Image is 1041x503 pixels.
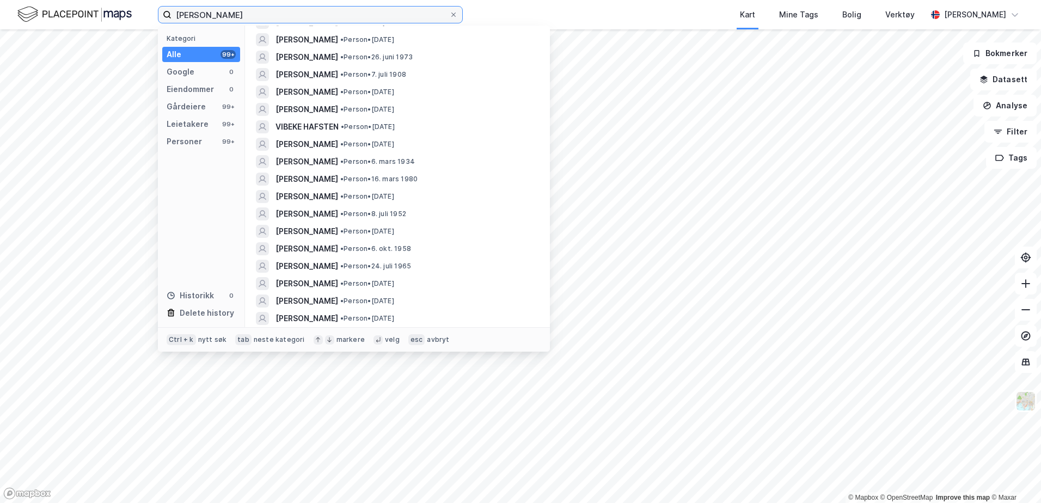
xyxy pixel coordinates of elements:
[167,65,194,78] div: Google
[275,207,338,220] span: [PERSON_NAME]
[340,297,394,305] span: Person • [DATE]
[167,135,202,148] div: Personer
[167,48,181,61] div: Alle
[340,105,344,113] span: •
[340,157,344,165] span: •
[275,103,338,116] span: [PERSON_NAME]
[340,53,413,62] span: Person • 26. juni 1973
[167,100,206,113] div: Gårdeiere
[340,175,344,183] span: •
[340,70,344,78] span: •
[340,175,418,183] span: Person • 16. mars 1980
[970,69,1037,90] button: Datasett
[167,118,209,131] div: Leietakere
[275,190,338,203] span: [PERSON_NAME]
[275,85,338,99] span: [PERSON_NAME]
[235,334,252,345] div: tab
[340,227,344,235] span: •
[408,334,425,345] div: esc
[848,494,878,501] a: Mapbox
[167,34,240,42] div: Kategori
[275,155,338,168] span: [PERSON_NAME]
[340,35,344,44] span: •
[340,297,344,305] span: •
[842,8,861,21] div: Bolig
[167,289,214,302] div: Historikk
[341,122,344,131] span: •
[275,277,338,290] span: [PERSON_NAME]
[340,192,394,201] span: Person • [DATE]
[740,8,755,21] div: Kart
[336,335,365,344] div: markere
[227,85,236,94] div: 0
[180,306,234,320] div: Delete history
[340,18,344,26] span: •
[984,121,1037,143] button: Filter
[340,140,344,148] span: •
[275,295,338,308] span: [PERSON_NAME]
[779,8,818,21] div: Mine Tags
[1015,391,1036,412] img: Z
[885,8,915,21] div: Verktøy
[427,335,449,344] div: avbryt
[167,334,196,345] div: Ctrl + k
[275,260,338,273] span: [PERSON_NAME]
[340,314,344,322] span: •
[340,70,406,79] span: Person • 7. juli 1908
[385,335,400,344] div: velg
[17,5,132,24] img: logo.f888ab2527a4732fd821a326f86c7f29.svg
[275,225,338,238] span: [PERSON_NAME]
[275,138,338,151] span: [PERSON_NAME]
[340,262,411,271] span: Person • 24. juli 1965
[340,210,406,218] span: Person • 8. juli 1952
[944,8,1006,21] div: [PERSON_NAME]
[221,102,236,111] div: 99+
[221,50,236,59] div: 99+
[340,227,394,236] span: Person • [DATE]
[340,192,344,200] span: •
[227,68,236,76] div: 0
[986,147,1037,169] button: Tags
[963,42,1037,64] button: Bokmerker
[973,95,1037,116] button: Analyse
[167,83,214,96] div: Eiendommer
[275,312,338,325] span: [PERSON_NAME]
[340,262,344,270] span: •
[254,335,305,344] div: neste kategori
[3,487,51,500] a: Mapbox homepage
[880,494,933,501] a: OpenStreetMap
[340,244,344,253] span: •
[275,242,338,255] span: [PERSON_NAME]
[340,210,344,218] span: •
[172,7,449,23] input: Søk på adresse, matrikkel, gårdeiere, leietakere eller personer
[936,494,990,501] a: Improve this map
[198,335,227,344] div: nytt søk
[275,173,338,186] span: [PERSON_NAME]
[275,120,339,133] span: VIBEKE HAFSTEN
[340,105,394,114] span: Person • [DATE]
[340,88,394,96] span: Person • [DATE]
[340,35,394,44] span: Person • [DATE]
[340,279,344,287] span: •
[340,314,394,323] span: Person • [DATE]
[340,279,394,288] span: Person • [DATE]
[275,51,338,64] span: [PERSON_NAME]
[341,122,395,131] span: Person • [DATE]
[340,140,394,149] span: Person • [DATE]
[227,291,236,300] div: 0
[987,451,1041,503] div: Kontrollprogram for chat
[340,244,411,253] span: Person • 6. okt. 1958
[987,451,1041,503] iframe: Chat Widget
[275,33,338,46] span: [PERSON_NAME]
[340,88,344,96] span: •
[221,120,236,128] div: 99+
[221,137,236,146] div: 99+
[340,53,344,61] span: •
[275,68,338,81] span: [PERSON_NAME]
[340,157,415,166] span: Person • 6. mars 1934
